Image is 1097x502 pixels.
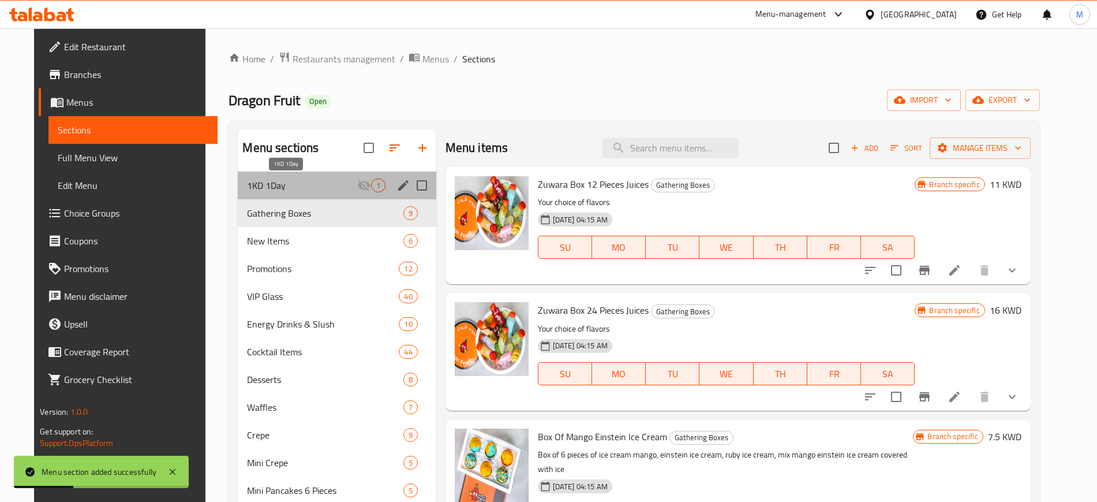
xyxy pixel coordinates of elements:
div: items [403,234,418,248]
h6: 11 KWD [990,176,1021,192]
div: Mini Crepe5 [238,449,436,477]
span: 9 [404,208,417,219]
button: SA [861,236,915,259]
span: Mini Pancakes 6 Pieces [247,484,403,497]
button: import [887,90,961,111]
button: Manage items [930,137,1031,159]
span: TH [758,239,803,256]
div: Desserts [247,373,403,386]
h6: 16 KWD [990,302,1021,318]
span: Menus [66,95,208,109]
button: WE [699,236,753,259]
span: 5 [404,485,417,496]
a: Sections [48,116,217,144]
button: SU [538,236,592,259]
span: [DATE] 04:15 AM [548,340,612,351]
span: Branches [64,68,208,81]
span: Gathering Boxes [247,206,403,220]
div: Open [305,95,331,109]
a: Menu disclaimer [39,282,217,310]
div: items [403,206,418,220]
div: [GEOGRAPHIC_DATA] [881,8,957,21]
span: TH [758,366,803,382]
span: SA [866,239,910,256]
nav: breadcrumb [229,51,1039,66]
button: WE [699,362,753,385]
button: FR [807,236,861,259]
a: Edit menu item [948,390,961,404]
span: Open [305,96,331,106]
span: export [975,93,1031,107]
span: 9 [404,430,417,441]
span: 44 [399,347,417,358]
span: Gathering Boxes [652,305,714,318]
div: Cocktail Items [247,345,399,359]
span: Upsell [64,317,208,331]
span: Branch specific [924,179,984,190]
span: 10 [399,319,417,330]
a: Coverage Report [39,338,217,366]
span: Select section [822,136,846,160]
a: Full Menu View [48,144,217,172]
div: New Items6 [238,227,436,255]
div: 1KD 1Day1edit [238,172,436,199]
a: Upsell [39,310,217,338]
span: Edit Menu [58,179,208,192]
span: Dragon Fruit [229,87,300,113]
span: Sort [890,142,922,155]
div: Gathering Boxes [651,304,715,318]
span: WE [704,239,748,256]
button: show more [998,383,1026,411]
li: / [454,52,458,66]
span: Manage items [939,141,1021,155]
button: Branch-specific-item [911,256,938,284]
button: TU [646,362,699,385]
div: items [399,262,417,276]
span: Waffles [247,400,403,414]
div: items [403,373,418,386]
p: Your choice of flavors [538,195,915,210]
div: items [403,484,418,497]
span: Promotions [247,262,399,276]
div: Menu section added successfully [42,466,156,478]
div: Waffles7 [238,393,436,421]
button: Add section [409,134,436,162]
span: Add item [846,139,883,157]
span: Zuwara Box 12 Pieces Juices [538,176,649,193]
p: Your choice of flavors [538,322,915,336]
span: 1.0.0 [70,404,88,419]
div: items [399,289,417,303]
span: VIP Glass [247,289,399,303]
div: VIP Glass40 [238,282,436,310]
span: Branch specific [923,431,982,442]
a: Support.OpsPlatform [40,436,113,451]
svg: Show Choices [1005,263,1019,277]
div: Menu-management [755,8,826,21]
div: Crepe [247,428,403,442]
span: New Items [247,234,403,248]
span: Coverage Report [64,345,208,359]
button: sort-choices [856,256,884,284]
div: Gathering Boxes9 [238,199,436,227]
span: Select all sections [357,136,381,160]
span: SU [543,239,587,256]
button: SU [538,362,592,385]
span: Box Of Mango Einstein Ice Cream [538,428,667,445]
p: Box of 6 pieces of ice cream mango, einstein ice cream, ruby ​​ice cream, mix mango einstein ice ... [538,448,913,477]
a: Menus [39,88,217,116]
span: TU [650,366,695,382]
div: Energy Drinks & Slush10 [238,310,436,338]
div: items [403,400,418,414]
span: SA [866,366,910,382]
span: Gathering Boxes [670,431,733,444]
div: Mini Crepe [247,456,403,470]
span: 7 [404,402,417,413]
a: Grocery Checklist [39,366,217,393]
a: Edit Menu [48,172,217,199]
a: Promotions [39,255,217,282]
span: Energy Drinks & Slush [247,317,399,331]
